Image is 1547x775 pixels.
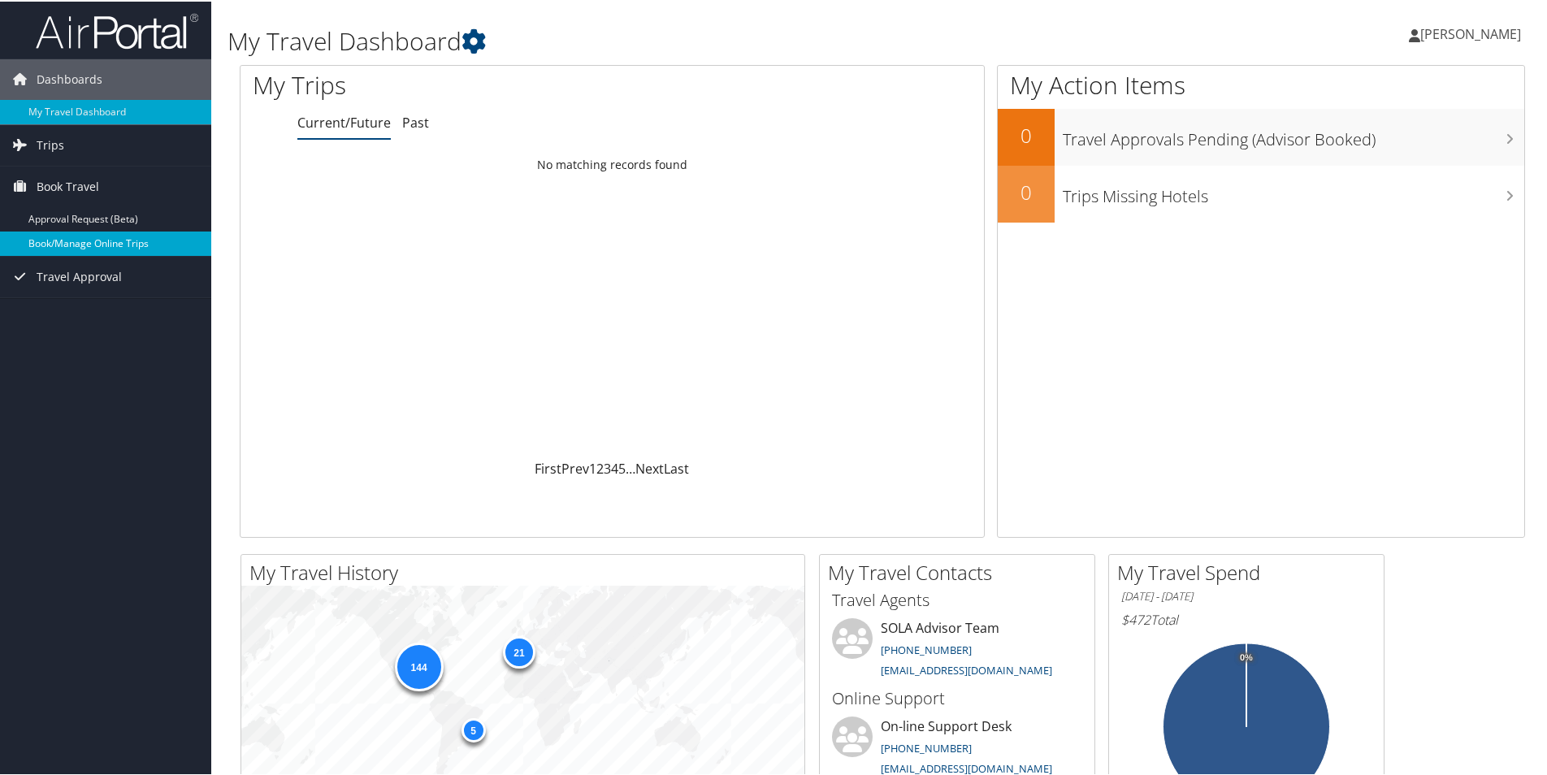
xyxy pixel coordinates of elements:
[461,717,485,741] div: 5
[535,458,561,476] a: First
[1409,8,1537,57] a: [PERSON_NAME]
[36,11,198,49] img: airportal-logo.png
[253,67,662,101] h1: My Trips
[1063,175,1524,206] h3: Trips Missing Hotels
[824,617,1090,683] li: SOLA Advisor Team
[998,120,1055,148] h2: 0
[881,739,972,754] a: [PHONE_NUMBER]
[611,458,618,476] a: 4
[998,164,1524,221] a: 0Trips Missing Hotels
[832,587,1082,610] h3: Travel Agents
[1420,24,1521,41] span: [PERSON_NAME]
[635,458,664,476] a: Next
[664,458,689,476] a: Last
[604,458,611,476] a: 3
[1121,587,1371,603] h6: [DATE] - [DATE]
[249,557,804,585] h2: My Travel History
[502,634,535,667] div: 21
[589,458,596,476] a: 1
[227,23,1101,57] h1: My Travel Dashboard
[37,165,99,206] span: Book Travel
[37,58,102,98] span: Dashboards
[832,686,1082,708] h3: Online Support
[1240,652,1253,661] tspan: 0%
[1121,609,1150,627] span: $472
[1117,557,1384,585] h2: My Travel Spend
[240,149,984,178] td: No matching records found
[618,458,626,476] a: 5
[998,67,1524,101] h1: My Action Items
[626,458,635,476] span: …
[402,112,429,130] a: Past
[998,107,1524,164] a: 0Travel Approvals Pending (Advisor Booked)
[596,458,604,476] a: 2
[297,112,391,130] a: Current/Future
[1063,119,1524,149] h3: Travel Approvals Pending (Advisor Booked)
[828,557,1094,585] h2: My Travel Contacts
[394,641,443,690] div: 144
[881,641,972,656] a: [PHONE_NUMBER]
[561,458,589,476] a: Prev
[881,661,1052,676] a: [EMAIL_ADDRESS][DOMAIN_NAME]
[998,177,1055,205] h2: 0
[37,255,122,296] span: Travel Approval
[881,760,1052,774] a: [EMAIL_ADDRESS][DOMAIN_NAME]
[37,123,64,164] span: Trips
[1121,609,1371,627] h6: Total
